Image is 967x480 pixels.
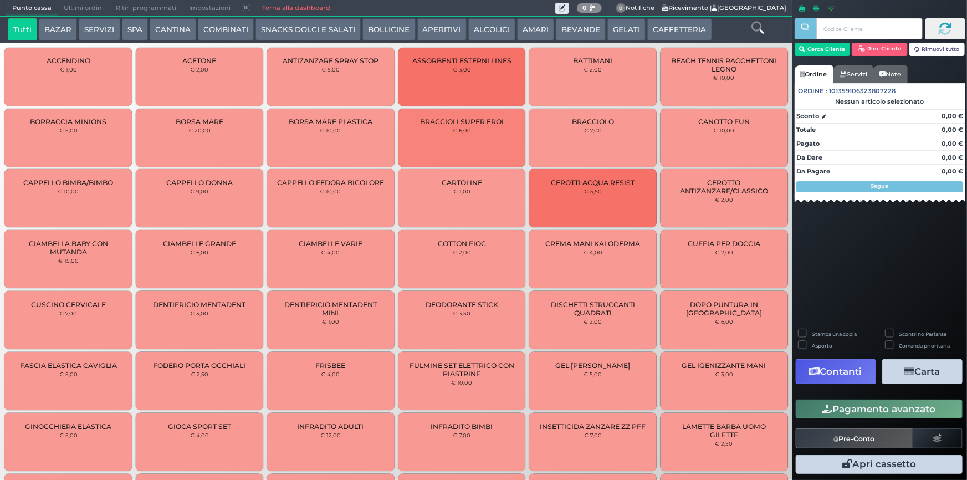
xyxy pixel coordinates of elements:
[795,43,851,56] button: Cerca Cliente
[852,43,908,56] button: Rim. Cliente
[362,18,415,40] button: BOLLICINE
[25,422,111,431] span: GINOCCHIERA ELASTICA
[176,118,223,126] span: BORSA MARE
[6,1,58,16] span: Punto cassa
[150,18,196,40] button: CANTINA
[584,127,602,134] small: € 7,00
[616,3,626,13] span: 0
[321,249,340,256] small: € 4,00
[166,178,233,187] span: CAPPELLO DONNA
[182,57,216,65] span: ACETONE
[873,65,907,83] a: Note
[30,118,106,126] span: BORRACCIA MINIONS
[322,318,339,325] small: € 1,00
[871,182,889,190] strong: Segue
[453,66,471,73] small: € 3,00
[59,371,78,377] small: € 5,00
[688,239,760,248] span: CUFFIA PER DOCCIA
[682,361,766,370] span: GEL IGENIZZANTE MANI
[23,178,113,187] span: CAPPELLO BIMBA/BIMBO
[417,18,467,40] button: APERITIVI
[715,371,733,377] small: € 3,00
[899,330,947,338] label: Scontrino Parlante
[647,18,712,40] button: CAFFETTERIA
[812,330,857,338] label: Stampa una copia
[47,57,90,65] span: ACCENDINO
[59,310,77,316] small: € 7,00
[942,140,963,147] strong: 0,00 €
[58,257,79,264] small: € 15,00
[670,300,779,317] span: DOPO PUNTURA IN [GEOGRAPHIC_DATA]
[799,86,828,96] span: Ordine :
[453,249,471,256] small: € 2,00
[190,432,209,438] small: € 4,00
[882,359,963,384] button: Carta
[431,422,493,431] span: INFRADITO BIMBI
[438,239,486,248] span: COTTON FIOC
[517,18,554,40] button: AMARI
[426,300,498,309] span: DEODORANTE STICK
[407,361,516,378] span: FULMINE SET ELETTRICO CON PIASTRINE
[153,361,245,370] span: FODERO PORTA OCCHIALI
[546,239,641,248] span: CREMA MANI KALODERMA
[277,178,385,187] span: CAPPELLO FEDORA BICOLORE
[909,43,965,56] button: Rimuovi tutto
[451,379,472,386] small: € 10,00
[714,74,735,81] small: € 10,00
[320,188,341,195] small: € 10,00
[168,422,231,431] span: GIOCA SPORT SET
[796,359,876,384] button: Contanti
[79,18,120,40] button: SERVIZI
[122,18,148,40] button: SPA
[670,57,779,73] span: BEACH TENNIS RACCHETTONI LEGNO
[670,178,779,195] span: CEROTTO ANTIZANZARE/CLASSICO
[899,342,950,349] label: Comanda prioritaria
[572,118,614,126] span: BRACCIOLO
[584,188,602,195] small: € 5,50
[540,422,646,431] span: INSETTICIDA ZANZARE ZZ PFF
[283,57,378,65] span: ANTIZANZARE SPRAY STOP
[715,440,733,447] small: € 2,50
[830,86,896,96] span: 101359106323807228
[584,432,602,438] small: € 7,00
[796,455,963,474] button: Apri cassetto
[183,1,237,16] span: Impostazioni
[795,98,965,105] div: Nessun articolo selezionato
[59,432,78,438] small: € 5,00
[796,400,963,418] button: Pagamento avanzato
[607,18,646,40] button: GELATI
[289,118,372,126] span: BORSA MARE PLASTICA
[670,422,779,439] span: LAMETTE BARBA UOMO GILETTE
[412,57,511,65] span: ASSORBENTI ESTERNI LINES
[796,140,820,147] strong: Pagato
[551,178,635,187] span: CEROTTI ACQUA RESIST
[190,188,208,195] small: € 9,00
[795,65,833,83] a: Ordine
[39,18,77,40] button: BAZAR
[942,112,963,120] strong: 0,00 €
[942,154,963,161] strong: 0,00 €
[299,239,362,248] span: CIAMBELLE VARIE
[59,127,78,134] small: € 5,00
[556,18,606,40] button: BEVANDE
[584,66,602,73] small: € 2,00
[198,18,254,40] button: COMBINATI
[453,127,471,134] small: € 6,00
[298,422,364,431] span: INFRADITO ADULTI
[277,300,385,317] span: DENTIFRICIO MENTADENT MINI
[453,432,470,438] small: € 7,00
[163,239,236,248] span: CIAMBELLE GRANDE
[584,249,602,256] small: € 4,00
[584,371,602,377] small: € 5,00
[574,57,613,65] span: BATTIMANI
[58,188,79,195] small: € 10,00
[796,167,830,175] strong: Da Pagare
[714,127,735,134] small: € 10,00
[256,1,336,16] a: Torna alla dashboard
[715,196,733,203] small: € 2,00
[816,18,922,39] input: Codice Cliente
[191,371,208,377] small: € 2,50
[20,361,117,370] span: FASCIA ELASTICA CAVIGLIA
[796,154,822,161] strong: Da Dare
[321,66,340,73] small: € 5,00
